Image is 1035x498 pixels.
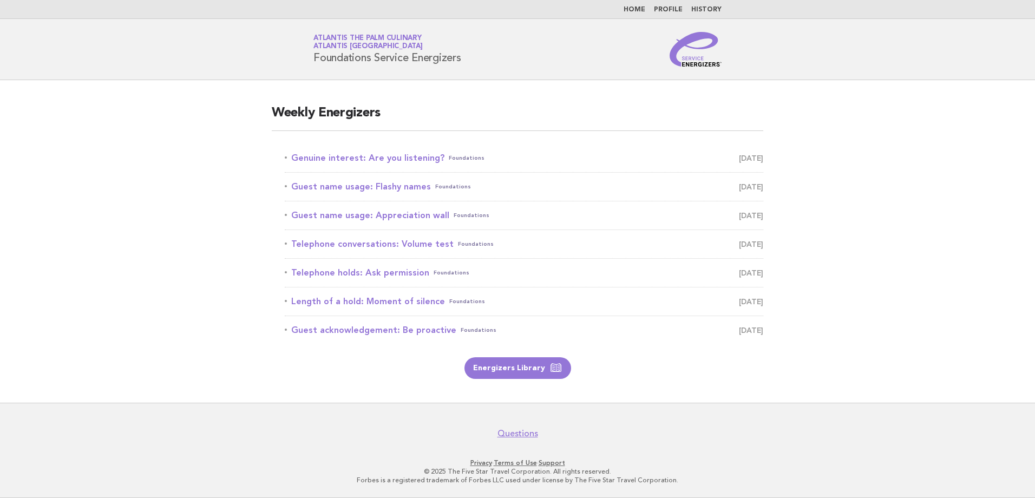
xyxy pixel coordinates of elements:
[464,357,571,379] a: Energizers Library
[272,104,763,131] h2: Weekly Energizers
[494,459,537,467] a: Terms of Use
[461,323,496,338] span: Foundations
[186,458,849,467] p: · ·
[497,428,538,439] a: Questions
[691,6,722,13] a: History
[739,208,763,223] span: [DATE]
[313,35,461,63] h1: Foundations Service Energizers
[285,294,763,309] a: Length of a hold: Moment of silenceFoundations [DATE]
[454,208,489,223] span: Foundations
[449,294,485,309] span: Foundations
[739,237,763,252] span: [DATE]
[186,476,849,484] p: Forbes is a registered trademark of Forbes LLC used under license by The Five Star Travel Corpora...
[739,179,763,194] span: [DATE]
[670,32,722,67] img: Service Energizers
[739,323,763,338] span: [DATE]
[458,237,494,252] span: Foundations
[285,150,763,166] a: Genuine interest: Are you listening?Foundations [DATE]
[285,208,763,223] a: Guest name usage: Appreciation wallFoundations [DATE]
[435,179,471,194] span: Foundations
[285,237,763,252] a: Telephone conversations: Volume testFoundations [DATE]
[624,6,645,13] a: Home
[434,265,469,280] span: Foundations
[739,294,763,309] span: [DATE]
[313,43,423,50] span: Atlantis [GEOGRAPHIC_DATA]
[539,459,565,467] a: Support
[313,35,423,50] a: Atlantis The Palm CulinaryAtlantis [GEOGRAPHIC_DATA]
[449,150,484,166] span: Foundations
[285,179,763,194] a: Guest name usage: Flashy namesFoundations [DATE]
[739,265,763,280] span: [DATE]
[470,459,492,467] a: Privacy
[654,6,683,13] a: Profile
[285,265,763,280] a: Telephone holds: Ask permissionFoundations [DATE]
[186,467,849,476] p: © 2025 The Five Star Travel Corporation. All rights reserved.
[739,150,763,166] span: [DATE]
[285,323,763,338] a: Guest acknowledgement: Be proactiveFoundations [DATE]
